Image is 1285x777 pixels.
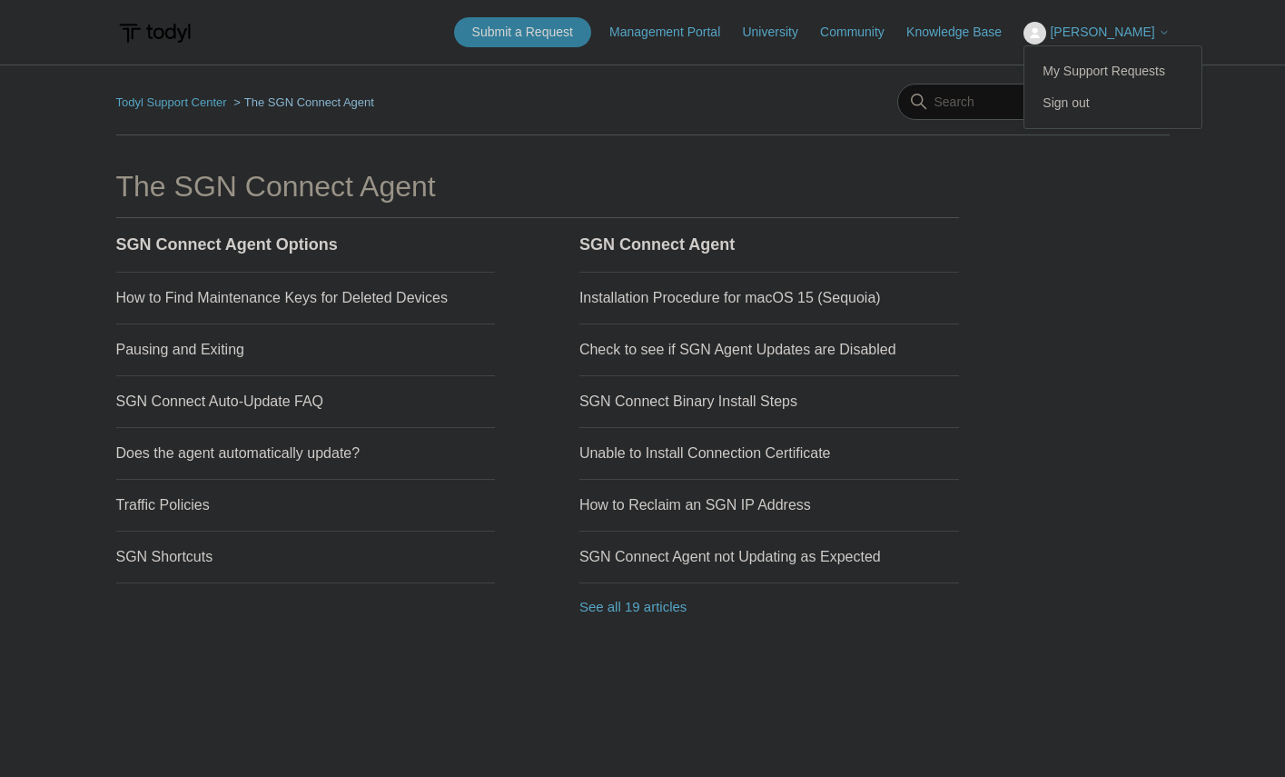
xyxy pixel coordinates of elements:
[579,445,831,461] a: Unable to Install Connection Certificate
[906,23,1020,42] a: Knowledge Base
[116,342,244,357] a: Pausing and Exiting
[897,84,1170,120] input: Search
[579,342,896,357] a: Check to see if SGN Agent Updates are Disabled
[116,164,959,208] h1: The SGN Connect Agent
[579,290,881,305] a: Installation Procedure for macOS 15 (Sequoia)
[1050,25,1154,39] span: [PERSON_NAME]
[116,549,213,564] a: SGN Shortcuts
[579,393,797,409] a: SGN Connect Binary Install Steps
[579,497,811,513] a: How to Reclaim an SGN IP Address
[116,95,231,109] li: Todyl Support Center
[116,235,338,254] a: SGN Connect Agent Options
[454,17,591,47] a: Submit a Request
[1024,55,1201,87] a: My Support Requests
[1024,87,1201,119] a: Sign out
[579,549,881,564] a: SGN Connect Agent not Updating as Expected
[230,95,374,109] li: The SGN Connect Agent
[116,393,324,409] a: SGN Connect Auto-Update FAQ
[116,290,449,305] a: How to Find Maintenance Keys for Deleted Devices
[579,583,959,632] a: See all 19 articles
[579,235,735,254] a: SGN Connect Agent
[116,16,193,50] img: Todyl Support Center Help Center home page
[116,497,210,513] a: Traffic Policies
[742,23,815,42] a: University
[116,95,227,109] a: Todyl Support Center
[1023,22,1169,45] button: [PERSON_NAME]
[609,23,738,42] a: Management Portal
[820,23,903,42] a: Community
[116,445,361,461] a: Does the agent automatically update?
